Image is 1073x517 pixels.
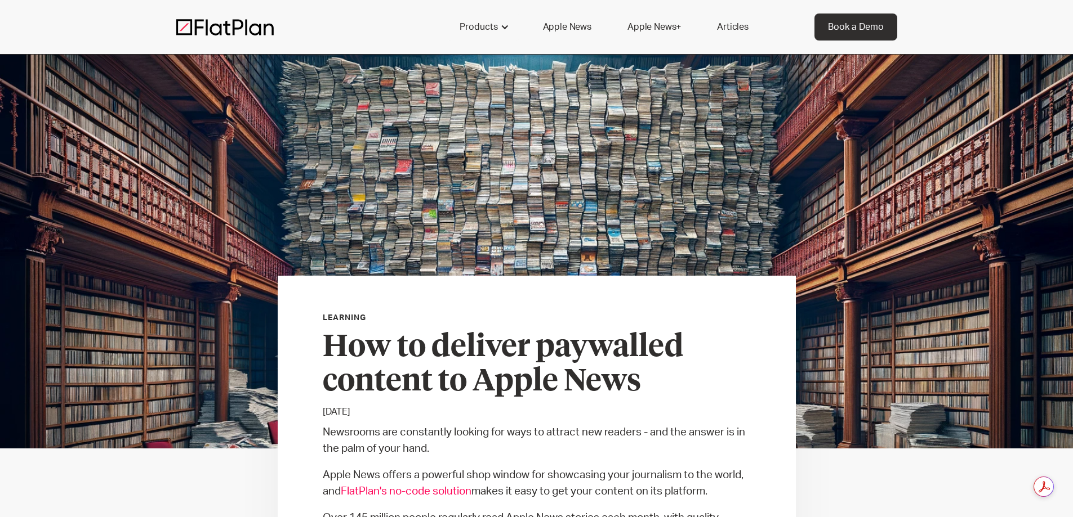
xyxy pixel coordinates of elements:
[323,467,751,500] p: Apple News offers a powerful shop window for showcasing your journalism to the world, and makes i...
[814,14,897,41] a: Book a Demo
[341,486,471,497] a: FlatPlan's no-code solution
[828,20,884,34] div: Book a Demo
[323,405,751,419] p: [DATE]
[704,14,762,41] a: Articles
[323,331,751,399] h3: How to deliver paywalled content to Apple News
[460,20,498,34] div: Products
[323,424,751,457] p: Newsrooms are constantly looking for ways to attract new readers - and the answer is in the palm ...
[614,14,694,41] a: Apple News+
[323,312,367,324] div: Learning
[529,14,605,41] a: Apple News
[446,14,520,41] div: Products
